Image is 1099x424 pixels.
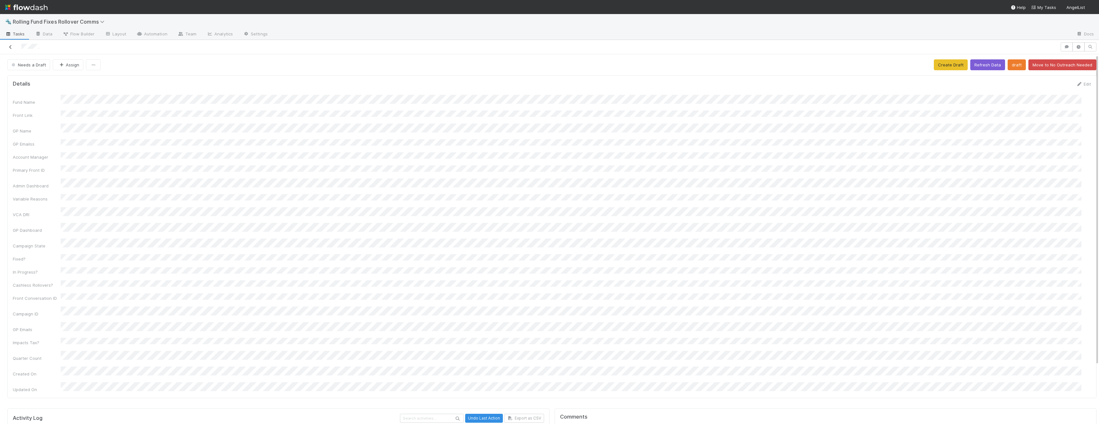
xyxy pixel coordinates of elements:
[560,414,1091,420] h5: Comments
[1076,81,1091,87] a: Edit
[13,326,61,333] div: GP Emails
[13,112,61,118] div: Front Link
[934,59,968,70] button: Create Draft
[970,59,1005,70] button: Refresh Data
[131,29,173,40] a: Automation
[13,167,61,173] div: Primary Front ID
[13,154,61,160] div: Account Manager
[100,29,131,40] a: Layout
[58,29,100,40] a: Flow Builder
[10,62,46,67] span: Needs a Draft
[13,295,61,301] div: Front Conversation ID
[1071,29,1099,40] a: Docs
[1031,5,1056,10] span: My Tasks
[13,81,30,87] h5: Details
[13,269,61,275] div: In Progress?
[13,211,61,218] div: VCA DRI
[13,415,399,421] h5: Activity Log
[63,31,95,37] span: Flow Builder
[5,31,25,37] span: Tasks
[13,243,61,249] div: Campaign State
[238,29,273,40] a: Settings
[13,355,61,361] div: Quarter Count
[53,59,83,70] button: Assign
[504,414,544,423] button: Export as CSV
[1011,4,1026,11] div: Help
[13,311,61,317] div: Campaign ID
[5,19,12,24] span: 🔩
[13,99,61,105] div: Fund Name
[13,339,61,346] div: Impacts Tax?
[465,414,503,423] button: Undo Last Action
[173,29,202,40] a: Team
[1028,59,1096,70] button: Move to No Outreach Needed
[1087,4,1094,11] img: avatar_e8864cf0-19e8-4fe1-83d1-96e6bcd27180.png
[202,29,238,40] a: Analytics
[13,141,61,147] div: GP Emailss
[13,196,61,202] div: Variable Reasons
[13,19,108,25] span: Rolling Fund Fixes Rollover Comms
[13,282,61,288] div: Cashless Rollovers?
[7,59,50,70] button: Needs a Draft
[1031,4,1056,11] a: My Tasks
[13,227,61,233] div: GP Dashboard
[30,29,58,40] a: Data
[13,128,61,134] div: GP Name
[13,256,61,262] div: Fixed?
[400,414,464,422] input: Search activities...
[1066,5,1085,10] span: AngelList
[1008,59,1026,70] button: draft
[5,2,48,13] img: logo-inverted-e16ddd16eac7371096b0.svg
[13,386,61,393] div: Updated On
[13,371,61,377] div: Created On
[13,183,61,189] div: Admin Dashboard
